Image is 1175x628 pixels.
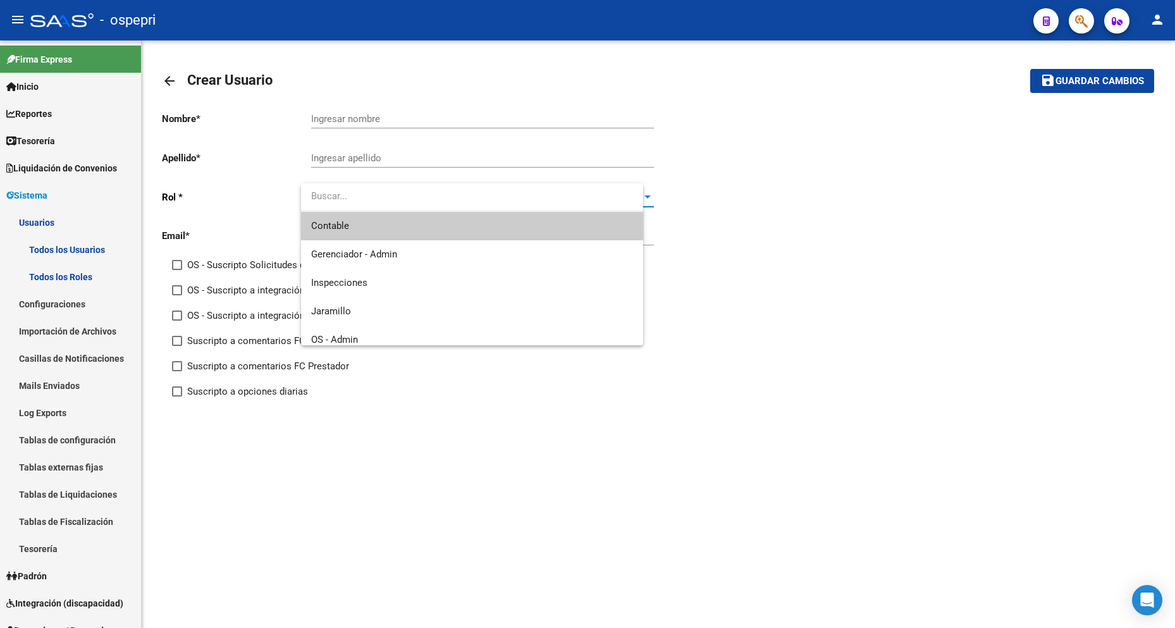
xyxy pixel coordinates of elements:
span: Gerenciador - Admin [311,249,397,260]
span: Jaramillo [311,305,351,317]
span: Inspecciones [311,277,367,288]
input: dropdown search [301,182,644,211]
span: OS - Admin [311,334,358,345]
span: Contable [311,220,349,231]
div: Open Intercom Messenger [1132,585,1162,615]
